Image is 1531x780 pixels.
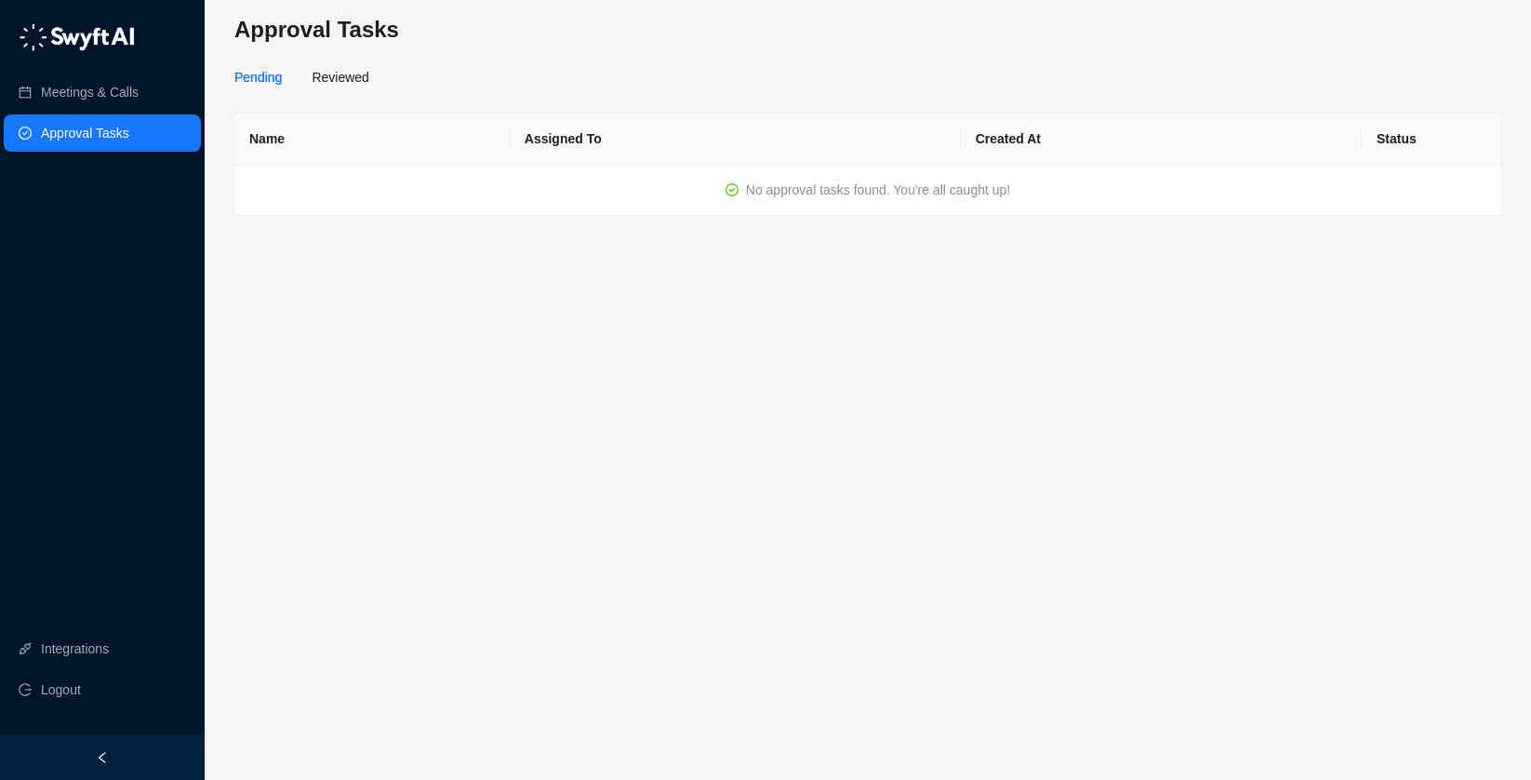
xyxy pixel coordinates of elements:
[41,74,139,111] a: Meetings & Calls
[746,182,1010,197] span: No approval tasks found. You're all caught up!
[234,15,1501,45] h3: Approval Tasks
[234,67,282,87] div: Pending
[510,114,961,165] th: Assigned To
[41,630,109,667] a: Integrations
[234,114,510,165] th: Name
[19,683,32,696] span: logout
[96,751,109,764] span: left
[19,23,135,51] img: logo-05li4sbe.png
[1362,114,1501,165] th: Status
[312,67,368,87] div: Reviewed
[41,114,129,152] a: Approval Tasks
[41,671,81,708] span: Logout
[961,114,1362,165] th: Created At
